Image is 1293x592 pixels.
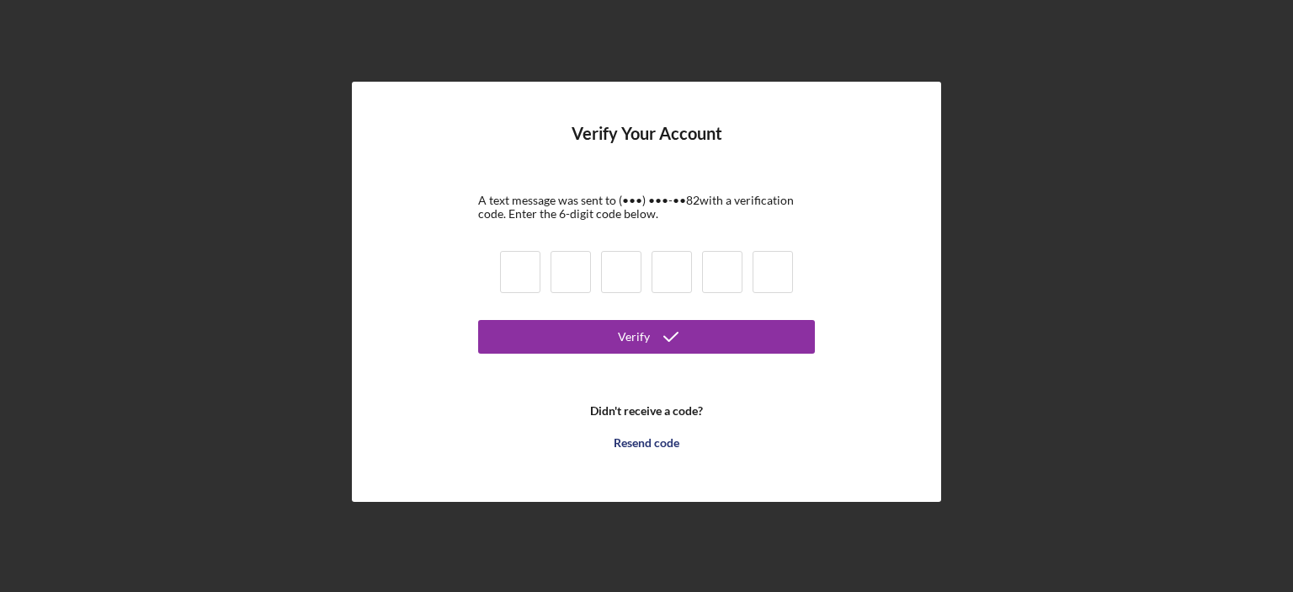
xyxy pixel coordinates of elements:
[478,320,815,354] button: Verify
[478,194,815,221] div: A text message was sent to (•••) •••-•• 82 with a verification code. Enter the 6-digit code below.
[590,404,703,418] b: Didn't receive a code?
[618,320,650,354] div: Verify
[572,124,722,168] h4: Verify Your Account
[614,426,679,460] div: Resend code
[478,426,815,460] button: Resend code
